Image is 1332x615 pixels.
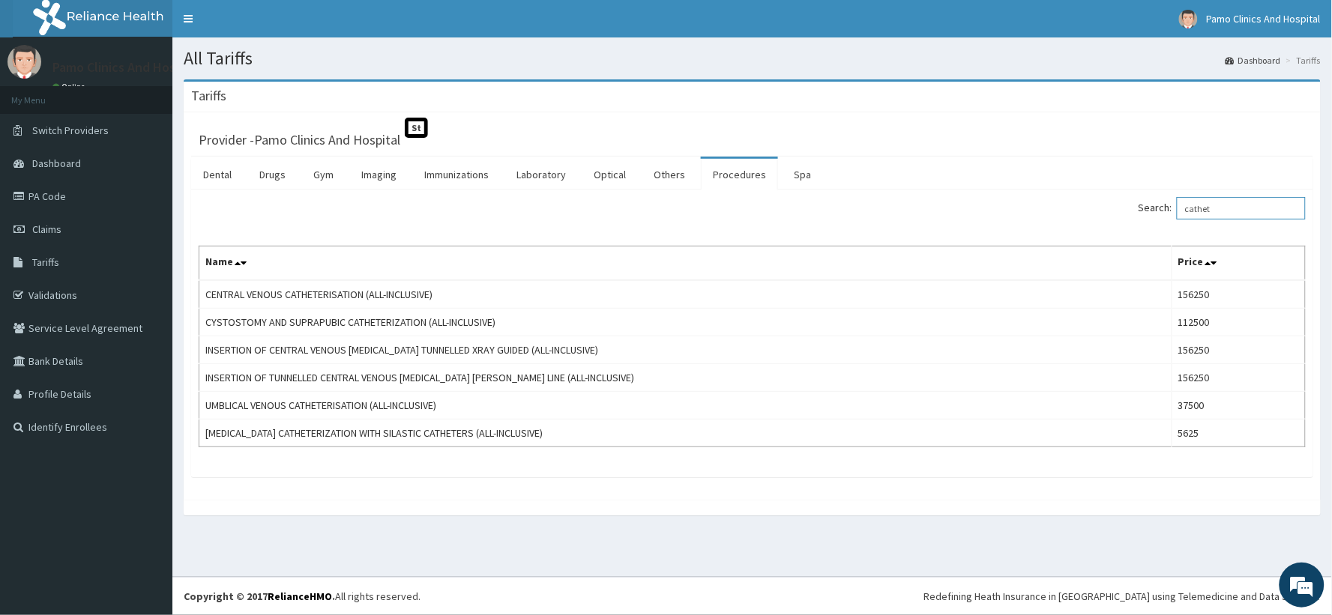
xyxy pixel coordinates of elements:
[1226,54,1281,67] a: Dashboard
[7,45,41,79] img: User Image
[1172,336,1305,364] td: 156250
[924,589,1321,604] div: Redefining Heath Insurance in [GEOGRAPHIC_DATA] using Telemedicine and Data Science!
[1207,12,1321,25] span: Pamo Clinics And Hospital
[412,159,501,190] a: Immunizations
[32,255,59,269] span: Tariffs
[199,419,1172,447] td: [MEDICAL_DATA] CATHETERIZATION WITH SILASTIC CATHETERS (ALL-INCLUSIVE)
[199,280,1172,309] td: CENTRAL VENOUS CATHETERISATION (ALL-INCLUSIVE)
[87,189,207,340] span: We're online!
[405,118,428,138] span: St
[52,61,202,74] p: Pamo Clinics And Hospital
[7,409,286,461] textarea: Type your message and hit 'Enter'
[32,222,61,236] span: Claims
[191,159,244,190] a: Dental
[172,577,1332,615] footer: All rights reserved.
[1179,10,1198,28] img: User Image
[782,159,823,190] a: Spa
[199,133,400,147] h3: Provider - Pamo Clinics And Hospital
[199,392,1172,419] td: UMBLICAL VENOUS CATHETERISATION (ALL-INCLUSIVE)
[32,157,81,170] span: Dashboard
[199,309,1172,336] td: CYSTOSTOMY AND SUPRAPUBIC CATHETERIZATION (ALL-INCLUSIVE)
[701,159,778,190] a: Procedures
[1172,392,1305,419] td: 37500
[199,364,1172,392] td: INSERTION OF TUNNELLED CENTRAL VENOUS [MEDICAL_DATA] [PERSON_NAME] LINE (ALL-INCLUSIVE)
[301,159,346,190] a: Gym
[268,590,332,603] a: RelianceHMO
[199,246,1172,281] th: Name
[582,159,638,190] a: Optical
[1172,419,1305,447] td: 5625
[199,336,1172,364] td: INSERTION OF CENTRAL VENOUS [MEDICAL_DATA] TUNNELLED XRAY GUIDED (ALL-INCLUSIVE)
[32,124,109,137] span: Switch Providers
[1172,246,1305,281] th: Price
[184,590,335,603] strong: Copyright © 2017 .
[246,7,282,43] div: Minimize live chat window
[504,159,578,190] a: Laboratory
[1139,197,1306,219] label: Search:
[1172,309,1305,336] td: 112500
[28,75,61,112] img: d_794563401_company_1708531726252_794563401
[349,159,409,190] a: Imaging
[184,49,1321,68] h1: All Tariffs
[1172,364,1305,392] td: 156250
[1172,280,1305,309] td: 156250
[642,159,697,190] a: Others
[78,84,252,103] div: Chat with us now
[1283,54,1321,67] li: Tariffs
[247,159,298,190] a: Drugs
[191,89,226,103] h3: Tariffs
[52,82,88,92] a: Online
[1177,197,1306,219] input: Search:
